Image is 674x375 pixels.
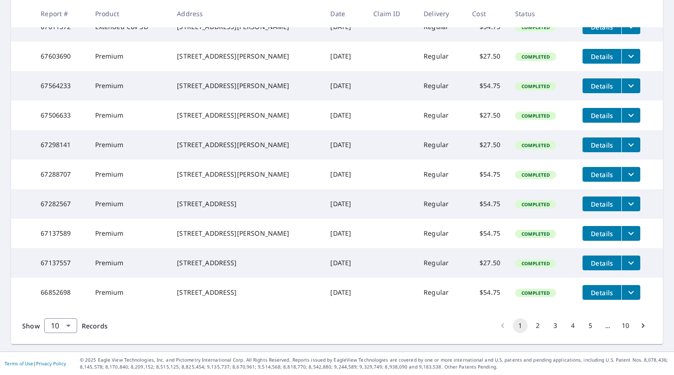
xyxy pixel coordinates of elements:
span: Completed [516,83,555,89]
td: Regular [416,219,465,248]
td: Regular [416,42,465,71]
td: 67603690 [33,42,87,71]
td: Regular [416,130,465,160]
td: Regular [416,248,465,278]
td: [DATE] [323,71,366,101]
span: Details [588,52,616,61]
div: [STREET_ADDRESS] [177,258,316,268]
div: [STREET_ADDRESS][PERSON_NAME] [177,170,316,179]
td: Premium [88,189,170,219]
div: [STREET_ADDRESS][PERSON_NAME] [177,111,316,120]
button: filesDropdownBtn-67282567 [621,196,640,211]
button: filesDropdownBtn-67137589 [621,226,640,241]
td: Regular [416,189,465,219]
div: [STREET_ADDRESS] [177,199,316,208]
div: [STREET_ADDRESS][PERSON_NAME] [177,52,316,61]
button: Go to page 2 [530,318,545,333]
span: Completed [516,113,555,119]
div: … [601,321,615,330]
div: Show 10 records [44,318,77,333]
button: Go to page 5 [583,318,598,333]
a: Privacy Policy [36,360,66,367]
span: Details [588,170,616,179]
button: detailsBtn-67137557 [583,256,621,270]
td: [DATE] [323,101,366,130]
span: Completed [516,260,555,267]
button: Go to page 3 [548,318,563,333]
button: page 1 [513,318,528,333]
span: Completed [516,290,555,296]
td: [DATE] [323,219,366,248]
span: Completed [516,231,555,237]
span: Completed [516,172,555,178]
p: © 2025 Eagle View Technologies, Inc. and Pictometry International Corp. All Rights Reserved. Repo... [80,357,669,370]
button: detailsBtn-67298141 [583,137,621,152]
td: Regular [416,160,465,189]
div: [STREET_ADDRESS][PERSON_NAME] [177,229,316,238]
button: filesDropdownBtn-67506633 [621,108,640,123]
span: Records [82,321,108,330]
td: $54.75 [465,189,508,219]
button: Go to page 10 [618,318,633,333]
td: [DATE] [323,278,366,307]
div: [STREET_ADDRESS] [177,288,316,297]
td: Regular [416,71,465,101]
td: Premium [88,248,170,278]
td: 66852698 [33,278,87,307]
button: filesDropdownBtn-67603690 [621,49,640,64]
button: Go to page 4 [565,318,580,333]
td: 67282567 [33,189,87,219]
span: Completed [516,201,555,208]
td: Premium [88,130,170,160]
button: detailsBtn-67282567 [583,196,621,211]
button: detailsBtn-67603690 [583,49,621,64]
td: Premium [88,278,170,307]
td: [DATE] [323,130,366,160]
button: filesDropdownBtn-66852698 [621,285,640,300]
button: detailsBtn-67564233 [583,78,621,93]
td: Premium [88,42,170,71]
button: detailsBtn-67506633 [583,108,621,123]
span: Details [588,229,616,238]
span: Completed [516,54,555,60]
span: Details [588,288,616,297]
button: detailsBtn-67137589 [583,226,621,241]
span: Completed [516,142,555,149]
div: [STREET_ADDRESS][PERSON_NAME] [177,140,316,149]
td: 67288707 [33,160,87,189]
td: Premium [88,160,170,189]
nav: pagination navigation [494,318,652,333]
button: filesDropdownBtn-67137557 [621,256,640,270]
td: Premium [88,219,170,248]
td: 67298141 [33,130,87,160]
td: 67137557 [33,248,87,278]
button: filesDropdownBtn-67288707 [621,167,640,182]
span: Completed [516,24,555,30]
span: Details [588,111,616,120]
button: Go to next page [636,318,650,333]
div: [STREET_ADDRESS][PERSON_NAME] [177,81,316,90]
td: $27.50 [465,42,508,71]
td: $27.50 [465,130,508,160]
td: Regular [416,278,465,307]
td: [DATE] [323,42,366,71]
button: detailsBtn-67288707 [583,167,621,182]
td: [DATE] [323,160,366,189]
td: Premium [88,71,170,101]
td: $54.75 [465,71,508,101]
td: $27.50 [465,248,508,278]
button: filesDropdownBtn-67564233 [621,78,640,93]
td: 67506633 [33,101,87,130]
td: 67137589 [33,219,87,248]
td: 67564233 [33,71,87,101]
td: $54.75 [465,219,508,248]
td: Regular [416,101,465,130]
button: filesDropdownBtn-67298141 [621,137,640,152]
button: detailsBtn-66852698 [583,285,621,300]
td: Premium [88,101,170,130]
td: $54.75 [465,160,508,189]
span: Details [588,141,616,149]
span: Details [588,259,616,268]
span: Show [22,321,40,330]
span: Details [588,82,616,90]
